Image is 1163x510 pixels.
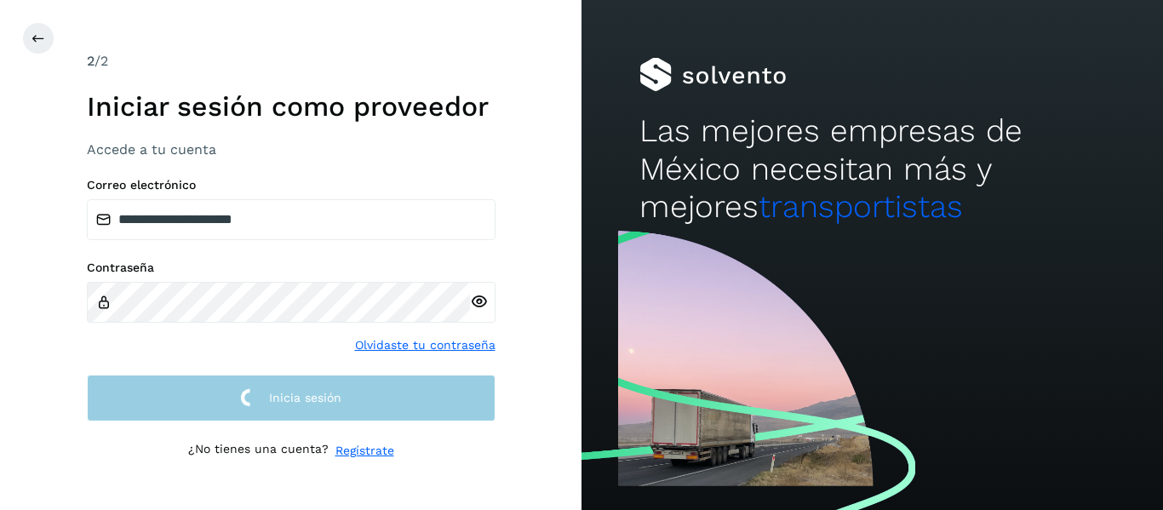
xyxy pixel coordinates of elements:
[639,112,1104,226] h2: Las mejores empresas de México necesitan más y mejores
[87,53,95,69] span: 2
[188,442,329,460] p: ¿No tienes una cuenta?
[87,141,496,158] h3: Accede a tu cuenta
[87,178,496,192] label: Correo electrónico
[355,336,496,354] a: Olvidaste tu contraseña
[759,188,963,225] span: transportistas
[87,51,496,72] div: /2
[335,442,394,460] a: Regístrate
[269,392,341,404] span: Inicia sesión
[87,90,496,123] h1: Iniciar sesión como proveedor
[87,375,496,421] button: Inicia sesión
[87,261,496,275] label: Contraseña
